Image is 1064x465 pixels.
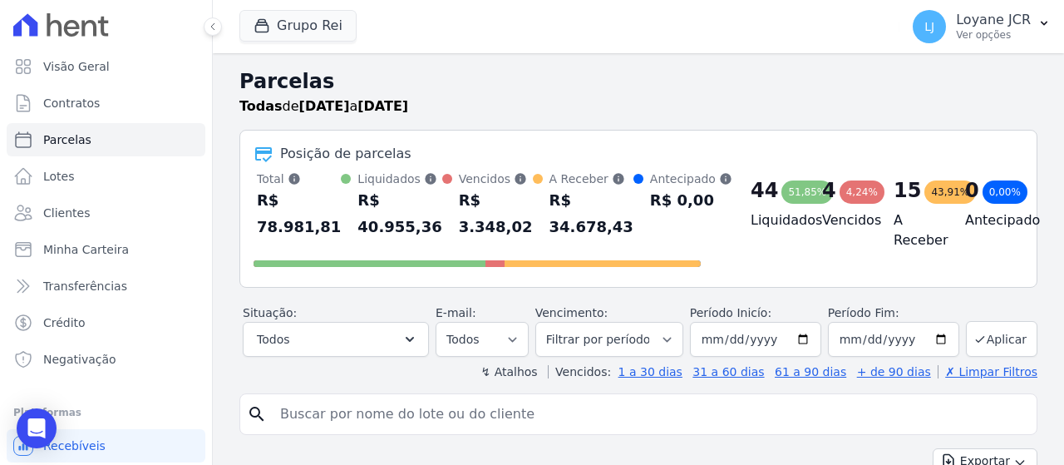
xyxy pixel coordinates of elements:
[775,365,846,378] a: 61 a 90 dias
[13,403,199,423] div: Plataformas
[751,210,796,230] h4: Liquidados
[956,12,1031,28] p: Loyane JCR
[280,144,411,164] div: Posição de parcelas
[357,187,441,240] div: R$ 40.955,36
[43,58,110,75] span: Visão Geral
[7,160,205,193] a: Lotes
[270,398,1030,431] input: Buscar por nome do lote ou do cliente
[618,365,682,378] a: 1 a 30 dias
[43,314,86,331] span: Crédito
[459,171,533,187] div: Vencidos
[243,306,297,319] label: Situação:
[965,210,1010,230] h4: Antecipado
[535,306,608,319] label: Vencimento:
[983,181,1027,204] div: 0,00%
[822,210,867,230] h4: Vencidos
[828,304,959,322] label: Período Fim:
[239,67,1037,96] h2: Parcelas
[43,351,116,368] span: Negativação
[436,306,476,319] label: E-mail:
[549,187,633,240] div: R$ 34.678,43
[43,168,75,185] span: Lotes
[257,187,341,240] div: R$ 78.981,81
[690,306,771,319] label: Período Inicío:
[43,95,100,111] span: Contratos
[357,171,441,187] div: Liquidados
[257,171,341,187] div: Total
[751,177,778,204] div: 44
[7,123,205,156] a: Parcelas
[857,365,931,378] a: + de 90 dias
[239,96,408,116] p: de a
[822,177,836,204] div: 4
[239,10,357,42] button: Grupo Rei
[239,98,283,114] strong: Todas
[965,177,979,204] div: 0
[7,429,205,463] a: Recebíveis
[459,187,533,240] div: R$ 3.348,02
[938,365,1037,378] a: ✗ Limpar Filtros
[7,306,205,339] a: Crédito
[257,329,289,349] span: Todos
[7,343,205,376] a: Negativação
[7,270,205,303] a: Transferências
[781,181,833,204] div: 51,85%
[43,131,91,148] span: Parcelas
[650,171,732,187] div: Antecipado
[956,28,1031,42] p: Ver opções
[840,181,884,204] div: 4,24%
[480,365,537,378] label: ↯ Atalhos
[43,205,90,221] span: Clientes
[549,171,633,187] div: A Receber
[924,21,934,32] span: LJ
[7,233,205,266] a: Minha Carteira
[7,87,205,120] a: Contratos
[894,210,938,250] h4: A Receber
[650,187,732,214] div: R$ 0,00
[924,181,976,204] div: 43,91%
[17,408,57,448] div: Open Intercom Messenger
[43,438,106,454] span: Recebíveis
[966,321,1037,357] button: Aplicar
[692,365,764,378] a: 31 a 60 dias
[357,98,408,114] strong: [DATE]
[299,98,350,114] strong: [DATE]
[243,322,429,357] button: Todos
[894,177,921,204] div: 15
[7,196,205,230] a: Clientes
[43,241,129,258] span: Minha Carteira
[899,3,1064,50] button: LJ Loyane JCR Ver opções
[548,365,611,378] label: Vencidos:
[7,50,205,83] a: Visão Geral
[247,404,267,424] i: search
[43,278,127,294] span: Transferências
